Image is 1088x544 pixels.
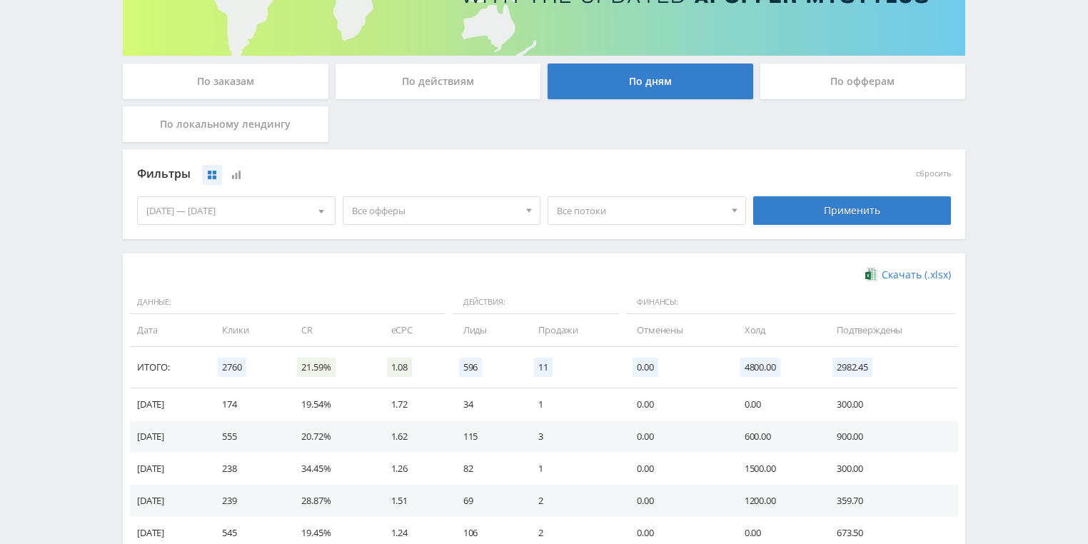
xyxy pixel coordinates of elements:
[287,485,376,517] td: 28.87%
[760,64,966,99] div: По офферам
[287,420,376,453] td: 20.72%
[130,388,208,420] td: [DATE]
[916,169,951,178] button: сбросить
[218,358,246,377] span: 2760
[822,420,958,453] td: 900.00
[623,388,730,420] td: 0.00
[287,453,376,485] td: 34.45%
[449,453,524,485] td: 82
[459,358,483,377] span: 596
[740,358,780,377] span: 4800.00
[336,64,541,99] div: По действиям
[130,291,445,315] span: Данные:
[623,453,730,485] td: 0.00
[730,453,822,485] td: 1500.00
[524,453,623,485] td: 1
[208,314,287,346] td: Клики
[130,420,208,453] td: [DATE]
[524,388,623,420] td: 1
[623,485,730,517] td: 0.00
[865,268,951,282] a: Скачать (.xlsx)
[626,291,954,315] span: Финансы:
[208,388,287,420] td: 174
[449,420,524,453] td: 115
[623,314,730,346] td: Отменены
[730,388,822,420] td: 0.00
[287,388,376,420] td: 19.54%
[882,269,951,281] span: Скачать (.xlsx)
[633,358,658,377] span: 0.00
[352,197,519,224] span: Все офферы
[730,420,822,453] td: 600.00
[548,64,753,99] div: По дням
[730,485,822,517] td: 1200.00
[377,388,449,420] td: 1.72
[130,347,208,388] td: Итого:
[208,453,287,485] td: 238
[524,314,623,346] td: Продажи
[377,485,449,517] td: 1.51
[449,314,524,346] td: Лиды
[822,453,958,485] td: 300.00
[208,420,287,453] td: 555
[822,314,958,346] td: Подтверждены
[208,485,287,517] td: 239
[297,358,335,377] span: 21.59%
[387,358,412,377] span: 1.08
[753,196,952,225] div: Применить
[524,485,623,517] td: 2
[377,453,449,485] td: 1.26
[138,197,335,224] div: [DATE] — [DATE]
[623,420,730,453] td: 0.00
[524,420,623,453] td: 3
[453,291,619,315] span: Действия:
[557,197,724,224] span: Все потоки
[534,358,553,377] span: 11
[130,453,208,485] td: [DATE]
[123,64,328,99] div: По заказам
[130,314,208,346] td: Дата
[449,485,524,517] td: 69
[377,420,449,453] td: 1.62
[822,388,958,420] td: 300.00
[822,485,958,517] td: 359.70
[449,388,524,420] td: 34
[137,163,746,185] div: Фильтры
[865,267,877,281] img: xlsx
[832,358,872,377] span: 2982.45
[123,106,328,142] div: По локальному лендингу
[287,314,376,346] td: CR
[130,485,208,517] td: [DATE]
[377,314,449,346] td: eCPC
[730,314,822,346] td: Холд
